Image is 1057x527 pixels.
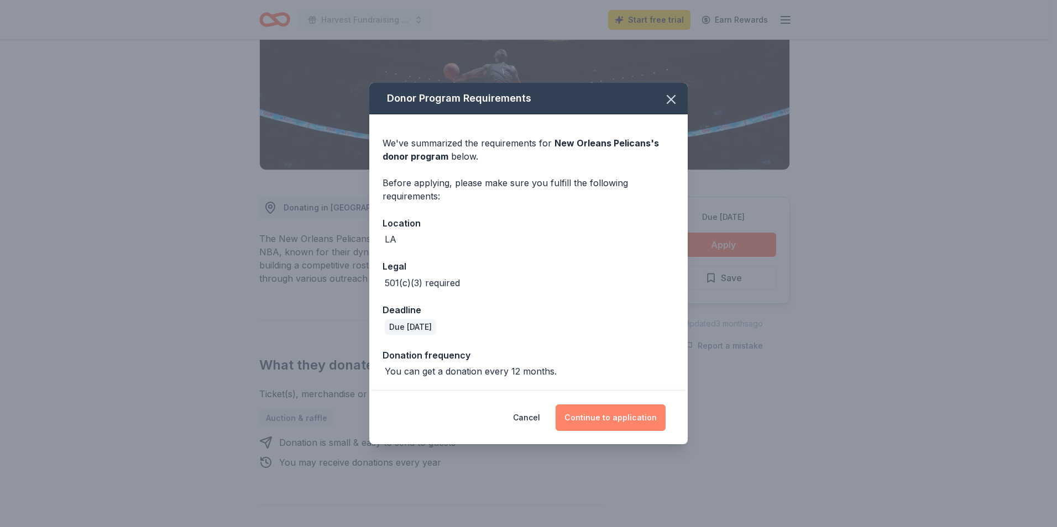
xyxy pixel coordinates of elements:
div: Donation frequency [383,348,674,362]
button: Continue to application [556,404,666,431]
div: Legal [383,259,674,273]
div: 501(c)(3) required [385,276,460,289]
div: You can get a donation every 12 months. [385,365,557,378]
div: We've summarized the requirements for below. [383,136,674,163]
div: Due [DATE] [385,319,436,335]
div: Location [383,216,674,230]
div: Donor Program Requirements [369,83,688,114]
div: LA [385,233,396,246]
div: Deadline [383,303,674,317]
button: Cancel [513,404,540,431]
div: Before applying, please make sure you fulfill the following requirements: [383,176,674,203]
